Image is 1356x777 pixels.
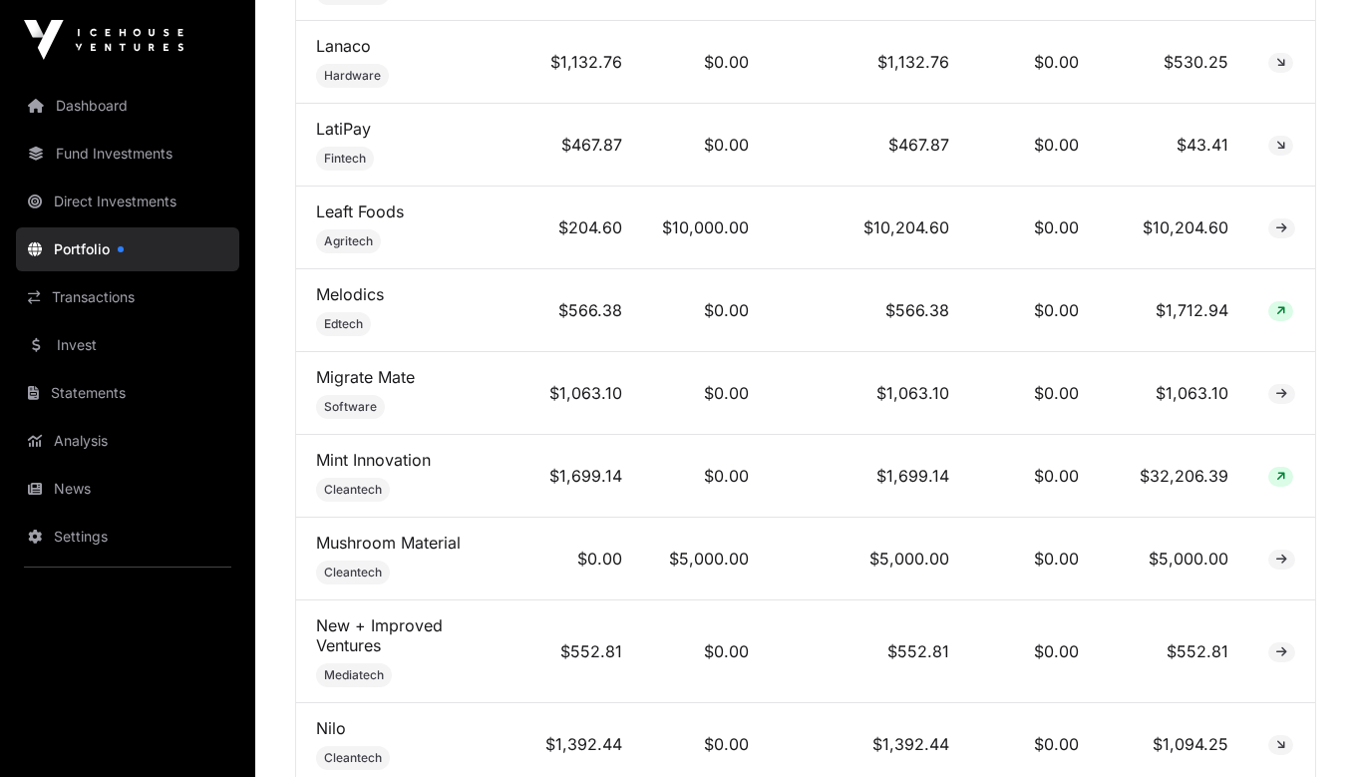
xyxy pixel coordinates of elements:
[316,450,431,470] a: Mint Innovation
[642,600,769,703] td: $0.00
[969,435,1099,518] td: $0.00
[769,21,969,104] td: $1,132.76
[522,435,642,518] td: $1,699.14
[1099,435,1248,518] td: $32,206.39
[522,104,642,187] td: $467.87
[642,187,769,269] td: $10,000.00
[16,515,239,559] a: Settings
[324,482,382,498] span: Cleantech
[16,467,239,511] a: News
[316,284,384,304] a: Melodics
[16,419,239,463] a: Analysis
[1256,681,1356,777] iframe: Chat Widget
[1099,600,1248,703] td: $552.81
[522,187,642,269] td: $204.60
[16,227,239,271] a: Portfolio
[16,84,239,128] a: Dashboard
[324,750,382,766] span: Cleantech
[316,201,404,221] a: Leaft Foods
[16,132,239,176] a: Fund Investments
[642,269,769,352] td: $0.00
[324,399,377,415] span: Software
[1099,518,1248,600] td: $5,000.00
[324,565,382,581] span: Cleantech
[316,533,461,553] a: Mushroom Material
[16,323,239,367] a: Invest
[324,151,366,167] span: Fintech
[16,371,239,415] a: Statements
[24,20,183,60] img: Icehouse Ventures Logo
[969,518,1099,600] td: $0.00
[642,104,769,187] td: $0.00
[1099,352,1248,435] td: $1,063.10
[642,21,769,104] td: $0.00
[969,104,1099,187] td: $0.00
[1099,187,1248,269] td: $10,204.60
[324,233,373,249] span: Agritech
[769,187,969,269] td: $10,204.60
[642,435,769,518] td: $0.00
[316,119,371,139] a: LatiPay
[324,316,363,332] span: Edtech
[969,600,1099,703] td: $0.00
[1099,104,1248,187] td: $43.41
[969,21,1099,104] td: $0.00
[316,36,371,56] a: Lanaco
[969,187,1099,269] td: $0.00
[16,180,239,223] a: Direct Investments
[1099,21,1248,104] td: $530.25
[324,68,381,84] span: Hardware
[316,367,415,387] a: Migrate Mate
[769,518,969,600] td: $5,000.00
[769,435,969,518] td: $1,699.14
[316,718,346,738] a: Nilo
[969,269,1099,352] td: $0.00
[769,352,969,435] td: $1,063.10
[324,667,384,683] span: Mediatech
[522,352,642,435] td: $1,063.10
[16,275,239,319] a: Transactions
[316,615,443,655] a: New + Improved Ventures
[522,269,642,352] td: $566.38
[522,600,642,703] td: $552.81
[522,518,642,600] td: $0.00
[642,352,769,435] td: $0.00
[969,352,1099,435] td: $0.00
[769,104,969,187] td: $467.87
[642,518,769,600] td: $5,000.00
[769,269,969,352] td: $566.38
[769,600,969,703] td: $552.81
[1099,269,1248,352] td: $1,712.94
[522,21,642,104] td: $1,132.76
